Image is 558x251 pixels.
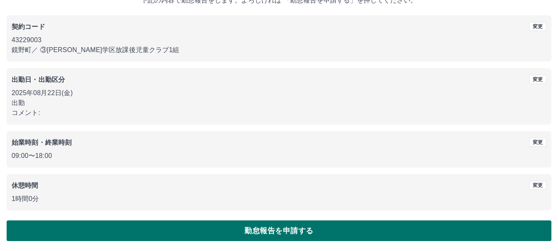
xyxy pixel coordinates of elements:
[529,75,546,84] button: 変更
[12,45,546,55] p: 鏡野町 ／ ③[PERSON_NAME]学区放課後児童クラブ1組
[12,23,45,30] b: 契約コード
[529,181,546,190] button: 変更
[12,35,546,45] p: 43229003
[7,220,551,241] button: 勤怠報告を申請する
[12,151,546,161] p: 09:00 〜 18:00
[529,22,546,31] button: 変更
[12,182,38,189] b: 休憩時間
[12,76,65,83] b: 出勤日・出勤区分
[12,108,546,118] p: コメント:
[529,138,546,147] button: 変更
[12,139,72,146] b: 始業時刻・終業時刻
[12,194,546,204] p: 1時間0分
[12,98,546,108] p: 出勤
[12,88,546,98] p: 2025年08月22日(金)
